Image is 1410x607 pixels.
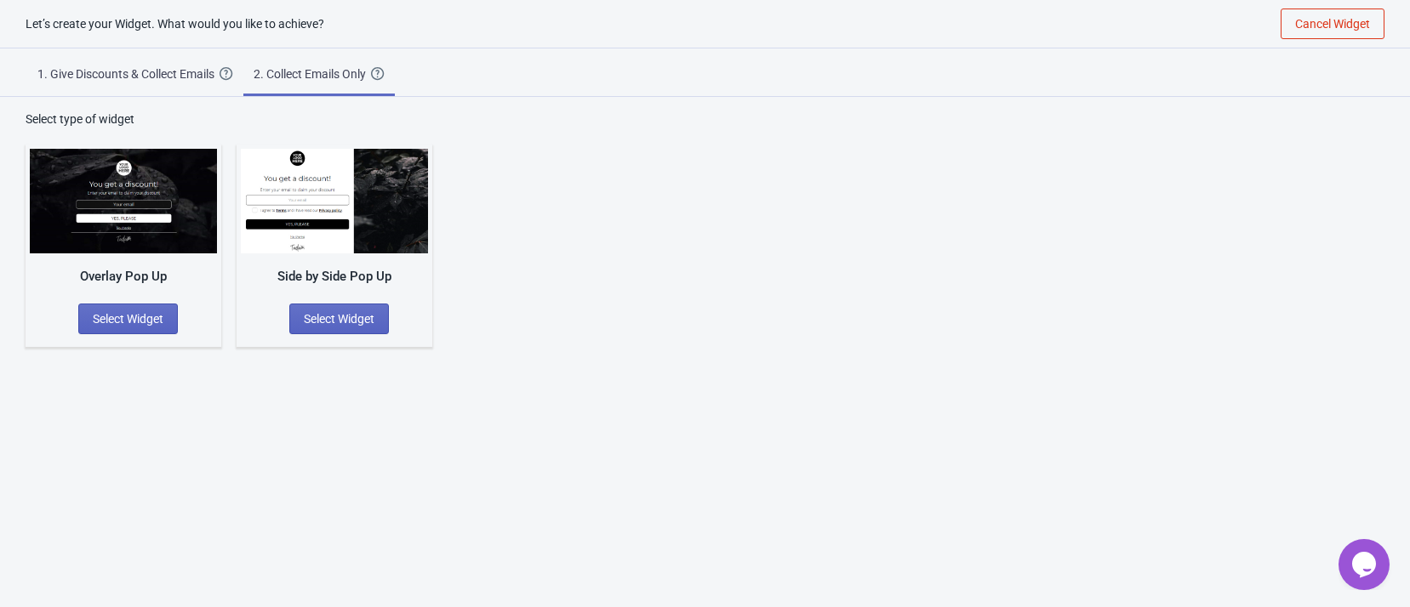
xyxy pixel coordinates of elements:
img: regular_popup.jpg [241,149,428,253]
div: Side by Side Pop Up [241,267,428,286]
div: Overlay Pop Up [30,267,217,286]
span: Cancel Widget [1295,17,1370,31]
div: 1. Give Discounts & Collect Emails [37,65,220,82]
img: full_screen_popup.jpg [30,149,217,253]
span: Select Widget [304,312,374,326]
iframe: chat widget [1339,539,1393,590]
button: Select Widget [289,303,389,334]
button: Select Widget [78,303,178,334]
span: Select Widget [93,312,163,326]
button: Cancel Widget [1281,9,1384,39]
div: 2. Collect Emails Only [254,65,371,82]
div: Select type of widget [26,111,1384,128]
